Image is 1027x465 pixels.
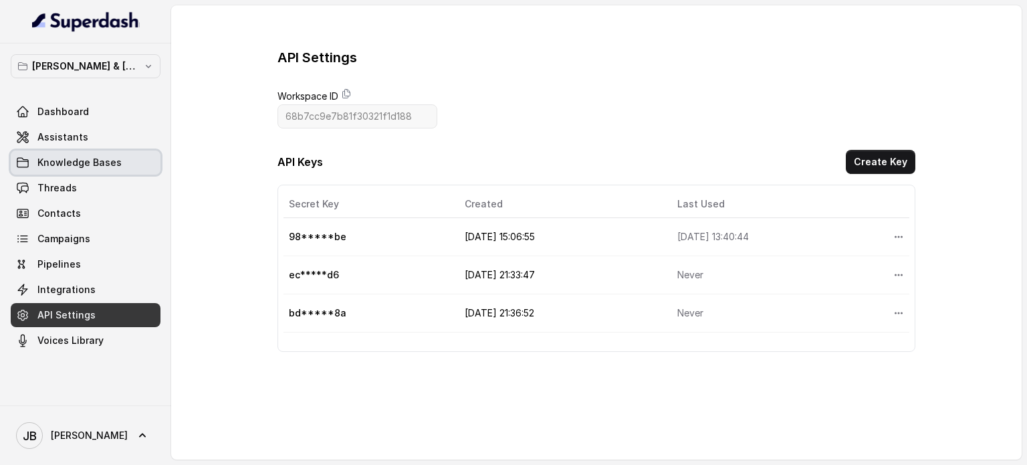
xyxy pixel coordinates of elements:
[667,256,883,294] td: Never
[37,130,88,144] span: Assistants
[11,125,160,149] a: Assistants
[277,48,357,67] h3: API Settings
[887,225,911,249] button: More options
[37,334,104,347] span: Voices Library
[846,150,915,174] button: Create Key
[667,218,883,256] td: [DATE] 13:40:44
[11,176,160,200] a: Threads
[887,263,911,287] button: More options
[277,154,323,170] h3: API Keys
[32,11,140,32] img: light.svg
[454,256,667,294] td: [DATE] 21:33:47
[454,218,667,256] td: [DATE] 15:06:55
[11,278,160,302] a: Integrations
[32,58,139,74] p: [PERSON_NAME] & [PERSON_NAME]
[454,191,667,218] th: Created
[23,429,37,443] text: JB
[11,252,160,276] a: Pipelines
[667,191,883,218] th: Last Used
[277,88,338,104] label: Workspace ID
[37,105,89,118] span: Dashboard
[11,201,160,225] a: Contacts
[283,191,454,218] th: Secret Key
[887,301,911,325] button: More options
[37,308,96,322] span: API Settings
[11,303,160,327] a: API Settings
[11,417,160,454] a: [PERSON_NAME]
[667,294,883,333] td: Never
[37,258,81,271] span: Pipelines
[51,429,128,442] span: [PERSON_NAME]
[454,294,667,333] td: [DATE] 21:36:52
[11,227,160,251] a: Campaigns
[37,181,77,195] span: Threads
[11,54,160,78] button: [PERSON_NAME] & [PERSON_NAME]
[37,207,81,220] span: Contacts
[11,329,160,353] a: Voices Library
[37,232,90,246] span: Campaigns
[11,151,160,175] a: Knowledge Bases
[11,100,160,124] a: Dashboard
[37,283,96,296] span: Integrations
[37,156,122,169] span: Knowledge Bases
